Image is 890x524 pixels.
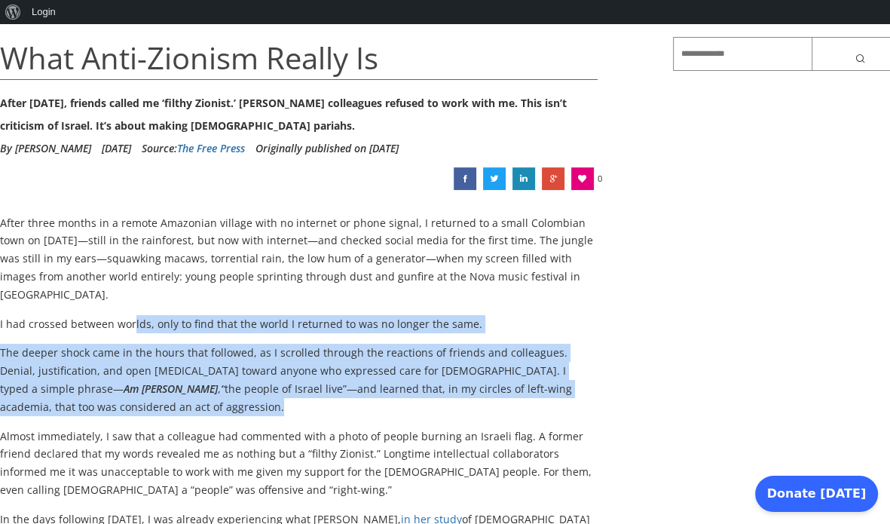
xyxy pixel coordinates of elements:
[102,137,131,160] li: [DATE]
[124,382,218,396] em: Am [PERSON_NAME]
[221,382,225,396] em: “
[512,167,535,190] a: What Anti-Zionism Really Is
[483,167,506,190] a: What Anti-Zionism Really Is
[542,167,564,190] a: What Anti-Zionism Really Is
[142,137,245,160] div: Source:
[454,167,476,190] a: What Anti-Zionism Really Is
[177,141,245,155] a: The Free Press
[598,167,602,190] span: 0
[255,137,399,160] li: Originally published on [DATE]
